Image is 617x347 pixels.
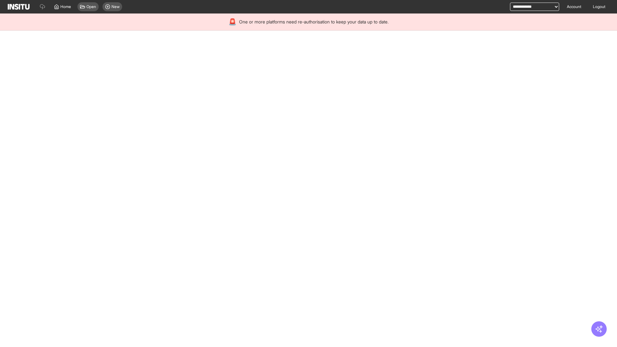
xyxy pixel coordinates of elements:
[86,4,96,9] span: Open
[8,4,30,10] img: Logo
[112,4,120,9] span: New
[228,17,237,26] div: 🚨
[239,19,389,25] span: One or more platforms need re-authorisation to keep your data up to date.
[60,4,71,9] span: Home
